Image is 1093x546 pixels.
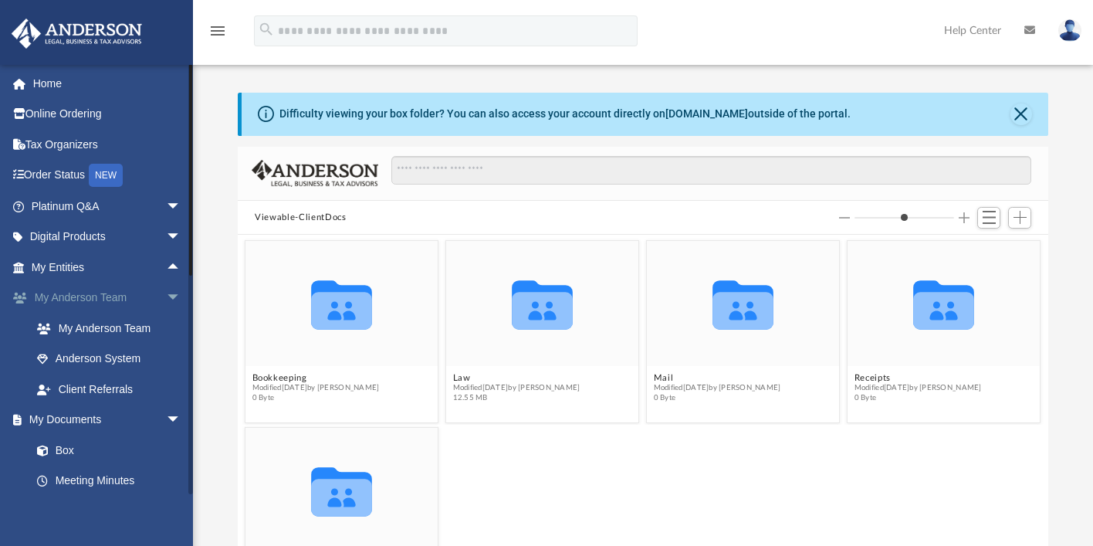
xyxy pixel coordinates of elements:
span: Modified [DATE] by [PERSON_NAME] [654,383,781,393]
a: [DOMAIN_NAME] [665,107,748,120]
span: 0 Byte [252,393,380,403]
button: Mail [654,373,781,383]
a: Client Referrals [22,374,205,405]
span: arrow_drop_down [166,405,197,436]
span: arrow_drop_down [166,283,197,314]
span: Modified [DATE] by [PERSON_NAME] [854,383,982,393]
span: arrow_drop_down [166,191,197,222]
a: Meeting Minutes [22,466,197,497]
a: My Documentsarrow_drop_down [11,405,197,436]
button: Viewable-ClientDocs [255,211,346,225]
a: My Entitiesarrow_drop_up [11,252,205,283]
span: 0 Byte [654,393,781,403]
div: NEW [89,164,123,187]
a: menu [208,29,227,40]
a: Order StatusNEW [11,160,205,192]
span: Modified [DATE] by [PERSON_NAME] [453,383,580,393]
button: Receipts [854,373,982,383]
a: Tax Organizers [11,129,205,160]
a: Online Ordering [11,99,205,130]
i: search [258,21,275,38]
input: Column size [854,212,954,223]
a: Digital Productsarrow_drop_down [11,222,205,253]
div: Difficulty viewing your box folder? You can also access your account directly on outside of the p... [279,106,851,122]
img: Anderson Advisors Platinum Portal [7,19,147,49]
a: Platinum Q&Aarrow_drop_down [11,191,205,222]
a: Home [11,68,205,99]
img: User Pic [1058,19,1081,42]
button: Decrease column size [839,212,850,223]
span: Modified [DATE] by [PERSON_NAME] [252,383,380,393]
button: Close [1010,103,1032,125]
a: Box [22,435,189,466]
button: Switch to List View [977,207,1000,229]
span: 0 Byte [854,393,982,403]
button: Bookkeeping [252,373,380,383]
button: Add [1008,207,1031,229]
a: Anderson System [22,344,205,375]
i: menu [208,22,227,40]
button: Increase column size [959,212,969,223]
span: arrow_drop_up [166,252,197,283]
a: My Anderson Team [22,313,197,344]
button: Law [453,373,580,383]
span: arrow_drop_down [166,222,197,253]
input: Search files and folders [391,156,1031,185]
a: My Anderson Teamarrow_drop_down [11,283,205,314]
span: 12.55 MB [453,393,580,403]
